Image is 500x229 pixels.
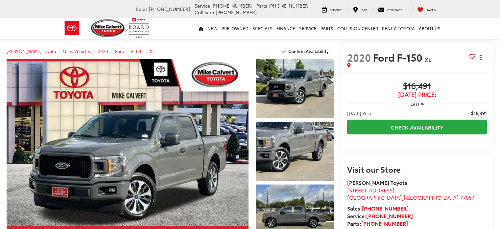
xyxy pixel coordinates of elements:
[255,59,335,119] img: 2020 Ford F-150 XL
[195,9,214,15] span: Collision
[347,212,413,219] strong: Service:
[460,193,475,201] span: 77054
[347,110,373,116] span: [DATE] Price:
[211,2,252,9] span: [PHONE_NUMBER]
[407,98,427,110] button: Less
[347,50,371,64] span: 2020
[256,2,267,9] span: Parts
[115,48,124,54] a: Ford
[216,9,257,15] span: [PHONE_NUMBER]
[297,18,319,39] a: Service
[288,48,329,54] span: Confirm Availability
[471,110,487,116] span: $16,491
[335,18,380,39] a: Collision Center
[373,6,407,13] a: Contact
[387,8,402,12] span: Contact
[412,6,441,13] a: My Saved Vehicles
[98,48,108,54] a: 2020
[347,193,475,201] span: ,
[278,45,334,57] button: Confirm Availability
[373,50,425,64] span: Ford F-150
[347,186,394,194] span: [STREET_ADDRESS]
[347,193,402,201] span: [GEOGRAPHIC_DATA]
[417,18,442,39] a: About Us
[347,204,409,212] strong: Sales:
[347,219,408,227] strong: Parts:
[319,18,335,39] a: Parts
[347,91,487,98] span: [DATE] Price:
[150,48,155,54] a: XL
[348,6,372,13] a: Map
[255,121,335,182] img: 2020 Ford F-150 XL
[197,18,205,39] a: Home
[480,55,482,60] span: dropdown dots
[220,18,250,39] a: Pre-Owned
[347,120,487,134] a: Check Availability
[330,8,342,12] span: Service
[347,165,487,173] h2: Visit our Store
[347,81,487,91] span: $16,491
[63,48,91,54] a: Used Vehicles
[149,6,190,12] span: [PHONE_NUMBER]
[205,18,220,39] a: New
[274,18,297,39] a: Finance
[426,8,436,12] span: Saved
[425,55,431,63] span: XL
[366,212,413,219] a: [PHONE_NUMBER]
[256,59,334,118] a: Expand Photo 1
[361,219,408,227] a: [PHONE_NUMBER]
[362,204,409,212] a: [PHONE_NUMBER]
[91,19,126,37] img: Mike Calvert Toyota
[269,2,310,9] span: [PHONE_NUMBER]
[136,6,148,12] span: Sales
[475,51,487,63] button: Actions
[361,8,367,12] span: Map
[131,48,143,54] a: F-150
[7,48,56,54] a: [PERSON_NAME] Toyota
[380,18,417,39] a: Rent a Toyota
[404,193,459,201] span: [GEOGRAPHIC_DATA]
[256,122,334,181] a: Expand Photo 2
[195,2,210,9] span: Service
[317,6,347,13] a: Service
[250,18,274,39] a: Specials
[347,179,407,186] strong: [PERSON_NAME] Toyota
[347,186,475,201] a: [STREET_ADDRESS] [GEOGRAPHIC_DATA],[GEOGRAPHIC_DATA] 77054
[60,17,84,39] img: Toyota
[411,101,419,107] span: Less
